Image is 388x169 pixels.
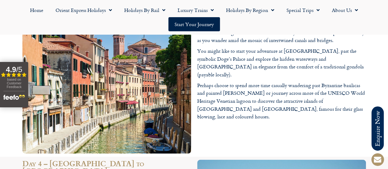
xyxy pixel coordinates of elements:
nav: Menu [3,3,385,31]
a: Start your Journey [168,17,220,31]
a: About Us [326,3,364,17]
a: Special Trips [280,3,326,17]
a: Home [24,3,49,17]
p: Perhaps choose to spend more time casually wandering past Byzantine basilicas and painted [PERSON... [197,82,366,121]
a: Holidays by Rail [118,3,171,17]
a: Holidays by Region [220,3,280,17]
p: You might like to start your adventure at [GEOGRAPHIC_DATA], past the symbolic Doge’s Palace and ... [197,47,366,79]
p: Embrace the magic of Venice and become fully immersed in the spirit of the city as you wander ami... [197,29,366,44]
a: Luxury Trains [171,3,220,17]
img: Channel street, Venice Orient Express [22,15,191,154]
a: Orient Express Holidays [49,3,118,17]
